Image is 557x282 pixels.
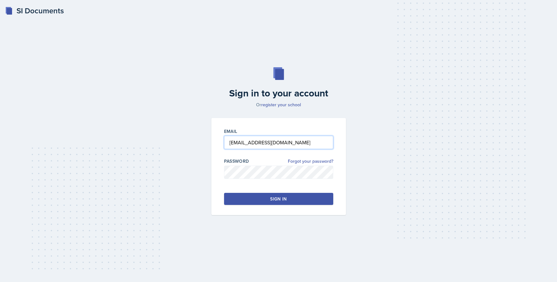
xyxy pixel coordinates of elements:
button: Sign in [224,193,333,205]
a: SI Documents [5,5,64,16]
a: Forgot your password? [288,158,333,165]
h2: Sign in to your account [208,88,350,99]
a: register your school [261,102,301,108]
label: Password [224,158,249,164]
p: Or [208,102,350,108]
label: Email [224,128,237,134]
div: Sign in [270,196,287,202]
input: Email [224,136,333,149]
